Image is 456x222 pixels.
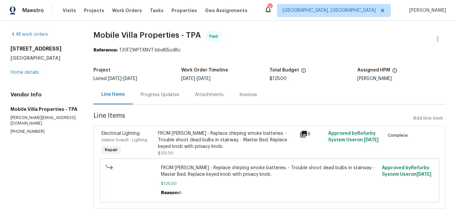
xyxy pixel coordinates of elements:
[268,4,272,10] div: 2
[171,7,197,14] span: Properties
[301,68,306,76] span: The total cost of line items that have been proposed by Opendoor. This sum includes line items th...
[158,130,296,150] div: FROM [PERSON_NAME] - Replace chirping smoke batteries. - Trouble shoot dead bulbs in stairway. - ...
[102,131,140,136] span: Electrical Lighting
[364,138,379,142] span: [DATE]
[406,7,446,14] span: [PERSON_NAME]
[150,8,164,13] span: Tasks
[112,7,142,14] span: Work Orders
[10,55,78,61] h5: [GEOGRAPHIC_DATA]
[392,68,397,76] span: The hpm assigned to this work order.
[181,76,195,81] span: [DATE]
[84,7,104,14] span: Projects
[179,191,182,195] span: n
[328,131,379,142] span: Approved by Refurby System User on
[10,70,39,75] a: Home details
[205,7,248,14] span: Geo Assignments
[161,191,179,195] span: Reason:
[357,68,390,72] h5: Assigned HPM
[357,76,446,81] div: [PERSON_NAME]
[102,147,120,153] span: Repair
[93,31,201,39] span: Mobile Villa Properties - TPA
[93,47,446,53] div: TJ0FZWPTXNVT-bbd65cd8c
[239,91,257,98] div: Invoices
[93,68,110,72] h5: Project
[181,76,210,81] span: -
[101,91,125,98] div: Line Items
[283,7,376,14] span: [GEOGRAPHIC_DATA], [GEOGRAPHIC_DATA]
[161,180,378,187] span: $125.00
[102,138,147,142] span: Interior Overall - Lighting
[300,130,324,138] div: 6
[382,166,431,177] span: Approved by Refurby System User on
[22,7,44,14] span: Maestro
[269,76,287,81] span: $125.00
[123,76,137,81] span: [DATE]
[209,33,220,40] span: Paid
[93,76,137,81] span: Listed
[417,172,431,177] span: [DATE]
[93,48,118,52] b: Reference:
[388,132,410,139] span: Complete
[161,165,378,178] span: FROM [PERSON_NAME] - Replace chirping smoke batteries. - Trouble shoot dead bulbs in stairway. - ...
[108,76,122,81] span: [DATE]
[10,91,78,98] h4: Vendor Info
[158,151,173,155] span: $125.00
[141,91,179,98] div: Progress Updates
[181,68,228,72] h5: Work Order Timeline
[108,76,137,81] span: -
[10,46,78,52] h2: [STREET_ADDRESS]
[63,7,76,14] span: Visits
[10,115,78,126] p: [PERSON_NAME][EMAIL_ADDRESS][DOMAIN_NAME]
[10,106,78,112] h5: Mobile Villa Properties - TPA
[10,129,78,134] p: [PHONE_NUMBER]
[195,91,224,98] div: Attachments
[10,32,48,37] a: All work orders
[197,76,210,81] span: [DATE]
[93,112,410,125] span: Line Items
[269,68,299,72] h5: Total Budget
